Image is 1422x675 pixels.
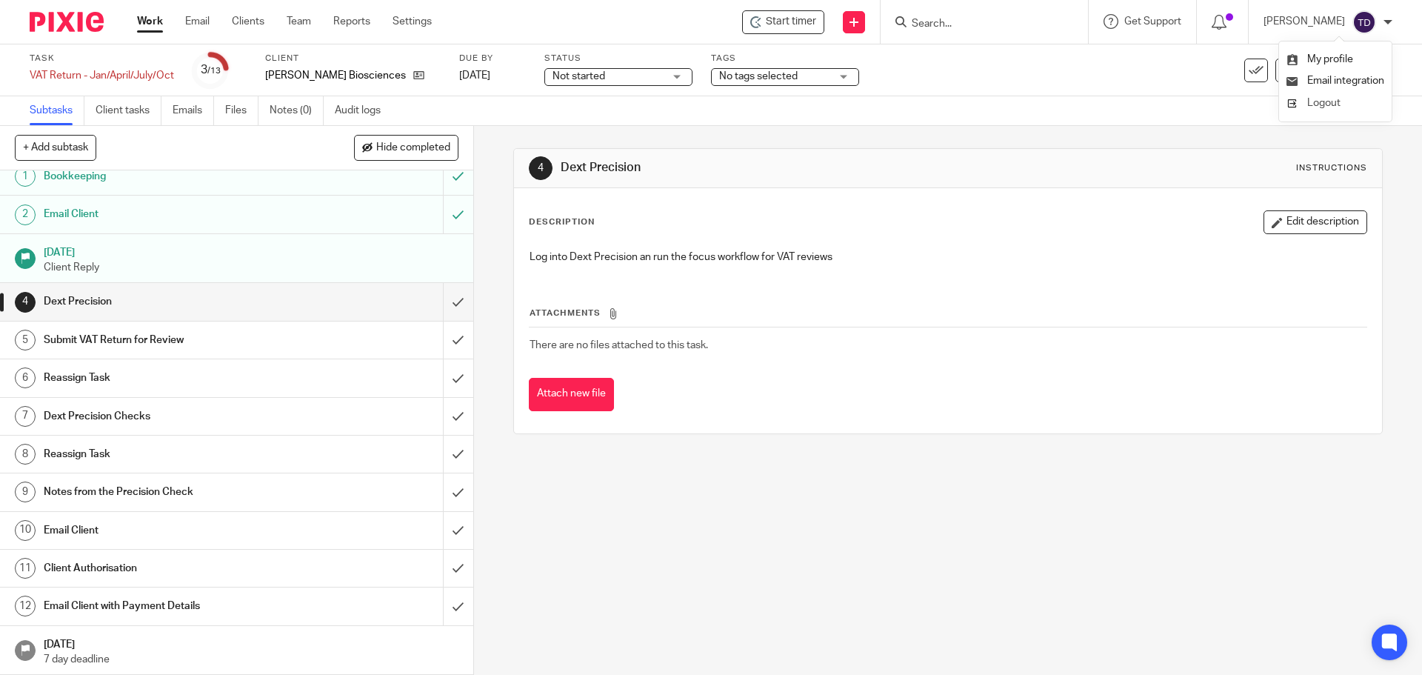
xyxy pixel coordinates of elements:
div: 5 [15,330,36,350]
span: Get Support [1124,16,1181,27]
h1: Bookkeeping [44,165,300,187]
h1: Reassign Task [44,367,300,389]
label: Client [265,53,441,64]
span: No tags selected [719,71,798,82]
h1: Dext Precision [44,290,300,313]
div: 9 [15,482,36,502]
a: My profile [1286,54,1353,64]
span: Start timer [766,14,816,30]
img: svg%3E [1352,10,1376,34]
a: Logout [1286,93,1384,114]
h1: Reassign Task [44,443,300,465]
a: Email [185,14,210,29]
a: Work [137,14,163,29]
a: Audit logs [335,96,392,125]
a: Email integration [1286,76,1384,86]
a: Notes (0) [270,96,324,125]
a: Reports [333,14,370,29]
a: Clients [232,14,264,29]
a: Emails [173,96,214,125]
p: Client Reply [44,260,458,275]
button: Attach new file [529,378,614,411]
div: 2 [15,205,36,225]
div: 10 [15,520,36,541]
div: 6 [15,368,36,388]
div: 7 [15,406,36,427]
div: Instructions [1296,162,1367,174]
h1: Email Client with Payment Details [44,595,300,617]
p: Description [529,216,595,228]
span: Hide completed [376,142,450,154]
p: 7 day deadline [44,652,458,667]
div: 4 [529,156,553,180]
label: Tags [711,53,859,64]
div: 4 [15,292,36,313]
h1: Client Authorisation [44,557,300,579]
h1: Dext Precision Checks [44,405,300,428]
h1: Email Client [44,203,300,225]
img: Pixie [30,12,104,32]
a: Files [225,96,258,125]
div: 3 [201,61,221,79]
button: Hide completed [354,135,458,160]
h1: Email Client [44,519,300,542]
p: Log into Dext Precision an run the focus workflow for VAT reviews [530,250,1366,265]
span: Logout [1307,98,1341,108]
h1: Submit VAT Return for Review [44,329,300,351]
input: Search [910,18,1044,31]
span: My profile [1307,54,1353,64]
div: 11 [15,558,36,579]
a: Team [287,14,311,29]
span: Not started [553,71,605,82]
button: + Add subtask [15,135,96,160]
label: Status [544,53,692,64]
div: 12 [15,596,36,616]
h1: Dext Precision [561,160,980,176]
div: VAT Return - Jan/April/July/Oct [30,68,174,83]
div: 1 [15,166,36,187]
span: [DATE] [459,70,490,81]
h1: Notes from the Precision Check [44,481,300,503]
label: Due by [459,53,526,64]
small: /13 [207,67,221,75]
div: Myria Biosciences AG - VAT Return - Jan/April/July/Oct [742,10,824,34]
div: 8 [15,444,36,465]
h1: [DATE] [44,242,458,260]
p: [PERSON_NAME] [1264,14,1345,29]
a: Settings [393,14,432,29]
button: Edit description [1264,210,1367,234]
span: Attachments [530,309,601,317]
a: Client tasks [96,96,161,125]
label: Task [30,53,174,64]
h1: [DATE] [44,634,458,652]
span: There are no files attached to this task. [530,340,708,350]
span: Email integration [1307,76,1384,86]
a: Subtasks [30,96,84,125]
p: [PERSON_NAME] Biosciences AG [265,68,406,83]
